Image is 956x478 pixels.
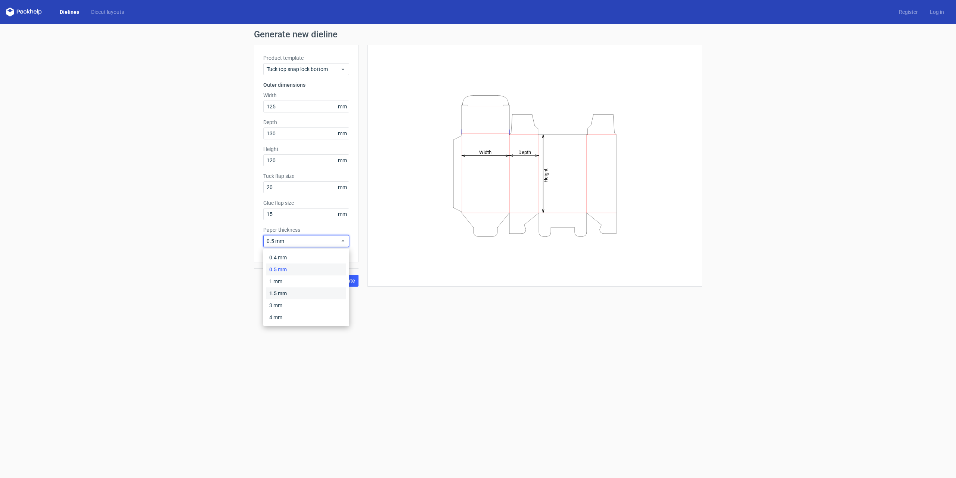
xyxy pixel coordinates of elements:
span: mm [336,101,349,112]
label: Glue flap size [263,199,349,207]
span: Tuck top snap lock bottom [267,65,340,73]
div: 0.4 mm [266,252,346,263]
label: Product template [263,54,349,62]
div: 0.5 mm [266,263,346,275]
tspan: Height [543,168,549,182]
label: Width [263,92,349,99]
h1: Generate new dieline [254,30,702,39]
h3: Outer dimensions [263,81,349,89]
div: 1.5 mm [266,287,346,299]
a: Dielines [54,8,85,16]
span: 0.5 mm [267,237,340,245]
tspan: Depth [518,149,531,155]
a: Diecut layouts [85,8,130,16]
a: Register [893,8,924,16]
label: Paper thickness [263,226,349,234]
div: 4 mm [266,311,346,323]
tspan: Width [479,149,491,155]
a: Log in [924,8,950,16]
label: Height [263,145,349,153]
span: mm [336,182,349,193]
div: 3 mm [266,299,346,311]
div: 1 mm [266,275,346,287]
label: Depth [263,118,349,126]
label: Tuck flap size [263,172,349,180]
span: mm [336,128,349,139]
span: mm [336,209,349,220]
span: mm [336,155,349,166]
